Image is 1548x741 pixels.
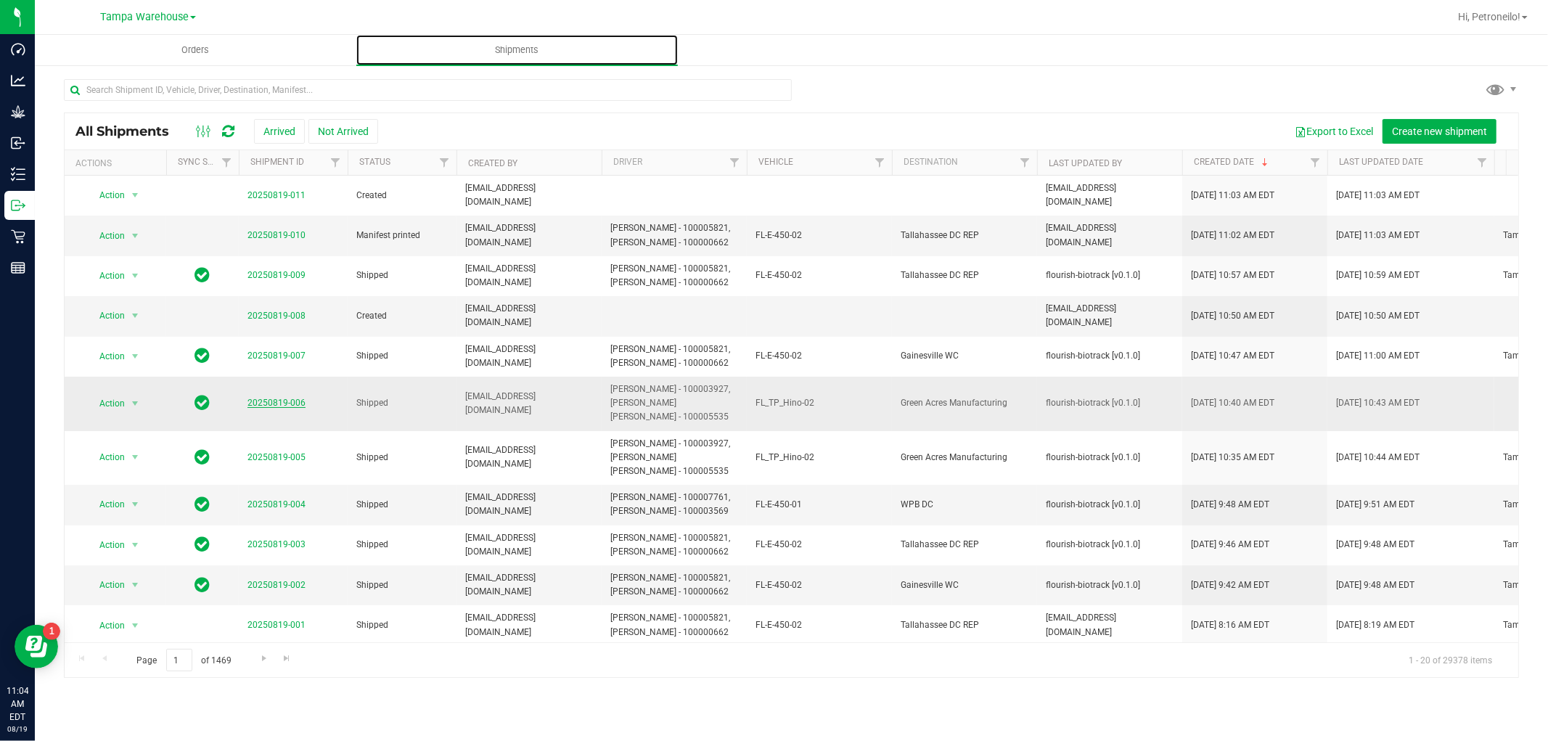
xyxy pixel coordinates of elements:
a: 20250819-011 [247,190,306,200]
span: flourish-biotrack [v0.1.0] [1046,538,1140,552]
a: 20250819-004 [247,499,306,509]
span: select [126,575,144,595]
span: select [126,185,144,205]
span: [DATE] 11:03 AM EDT [1336,189,1420,202]
span: Manifest printed [356,229,448,242]
span: [PERSON_NAME] - 100003927, [PERSON_NAME] [PERSON_NAME] - 100005535 [610,437,738,479]
span: select [126,226,144,246]
inline-svg: Reports [11,261,25,275]
span: Shipped [356,349,448,363]
span: In Sync [195,393,210,413]
span: Shipped [356,538,448,552]
span: [DATE] 9:48 AM EDT [1336,538,1414,552]
span: [PERSON_NAME] - 100007761, [PERSON_NAME] - 100003569 [610,491,738,518]
span: [DATE] 11:02 AM EDT [1191,229,1274,242]
button: Not Arrived [308,119,378,144]
span: Action [86,535,126,555]
span: flourish-biotrack [v0.1.0] [1046,451,1140,464]
inline-svg: Inventory [11,167,25,181]
span: flourish-biotrack [v0.1.0] [1046,349,1140,363]
span: Created [356,309,448,323]
span: [EMAIL_ADDRESS][DOMAIN_NAME] [1046,611,1174,639]
span: FL-E-450-02 [755,229,883,242]
span: Tallahassee DC REP [901,618,1028,632]
span: select [126,447,144,467]
span: Page of 1469 [124,649,244,671]
span: Action [86,306,126,326]
span: Tallahassee DC REP [901,269,1028,282]
inline-svg: Inbound [11,136,25,150]
span: [EMAIL_ADDRESS][DOMAIN_NAME] [465,611,593,639]
span: [EMAIL_ADDRESS][DOMAIN_NAME] [465,181,593,209]
span: select [126,494,144,515]
span: Shipments [476,44,559,57]
input: Search Shipment ID, Vehicle, Driver, Destination, Manifest... [64,79,792,101]
inline-svg: Analytics [11,73,25,88]
span: [DATE] 10:35 AM EDT [1191,451,1274,464]
a: Created By [468,158,517,168]
span: [DATE] 11:03 AM EDT [1336,229,1420,242]
span: Shipped [356,578,448,592]
span: All Shipments [75,123,184,139]
span: Shipped [356,498,448,512]
a: Go to the next page [253,649,274,668]
span: Green Acres Manufacturing [901,396,1028,410]
span: Tallahassee DC REP [901,538,1028,552]
a: Shipments [356,35,678,65]
inline-svg: Grow [11,105,25,119]
button: Create new shipment [1383,119,1496,144]
span: [DATE] 8:19 AM EDT [1336,618,1414,632]
span: Shipped [356,618,448,632]
span: FL-E-450-01 [755,498,883,512]
a: 20250819-009 [247,270,306,280]
span: select [126,306,144,326]
span: [PERSON_NAME] - 100005821, [PERSON_NAME] - 100000662 [610,262,738,290]
span: FL-E-450-02 [755,538,883,552]
span: [EMAIL_ADDRESS][DOMAIN_NAME] [465,343,593,370]
span: [EMAIL_ADDRESS][DOMAIN_NAME] [1046,302,1174,329]
span: FL-E-450-02 [755,618,883,632]
span: Action [86,266,126,286]
span: [EMAIL_ADDRESS][DOMAIN_NAME] [1046,221,1174,249]
inline-svg: Dashboard [11,42,25,57]
span: In Sync [195,345,210,366]
span: [DATE] 10:44 AM EDT [1336,451,1420,464]
a: 20250819-006 [247,398,306,408]
span: flourish-biotrack [v0.1.0] [1046,269,1140,282]
span: Create new shipment [1392,126,1487,137]
span: Shipped [356,451,448,464]
span: select [126,615,144,636]
span: [PERSON_NAME] - 100003927, [PERSON_NAME] [PERSON_NAME] - 100005535 [610,382,738,425]
span: In Sync [195,534,210,554]
a: 20250819-001 [247,620,306,630]
span: select [126,266,144,286]
span: select [126,393,144,414]
a: Filter [1303,150,1327,175]
span: [DATE] 9:48 AM EDT [1191,498,1269,512]
span: WPB DC [901,498,1028,512]
span: Action [86,494,126,515]
span: Action [86,615,126,636]
a: Filter [723,150,747,175]
a: Filter [1470,150,1494,175]
div: Actions [75,158,160,168]
span: [DATE] 10:59 AM EDT [1336,269,1420,282]
span: Action [86,575,126,595]
span: 1 - 20 of 29378 items [1397,649,1504,671]
span: flourish-biotrack [v0.1.0] [1046,498,1140,512]
span: Action [86,447,126,467]
span: Action [86,346,126,367]
span: Tallahassee DC REP [901,229,1028,242]
a: Vehicle [758,157,793,167]
th: Destination [892,150,1037,176]
span: Shipped [356,269,448,282]
span: [EMAIL_ADDRESS][DOMAIN_NAME] [465,571,593,599]
span: Green Acres Manufacturing [901,451,1028,464]
span: FL-E-450-02 [755,269,883,282]
span: [DATE] 9:46 AM EDT [1191,538,1269,552]
span: flourish-biotrack [v0.1.0] [1046,578,1140,592]
span: [EMAIL_ADDRESS][DOMAIN_NAME] [1046,181,1174,209]
span: flourish-biotrack [v0.1.0] [1046,396,1140,410]
span: Hi, Petroneilo! [1458,11,1520,22]
span: Action [86,226,126,246]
